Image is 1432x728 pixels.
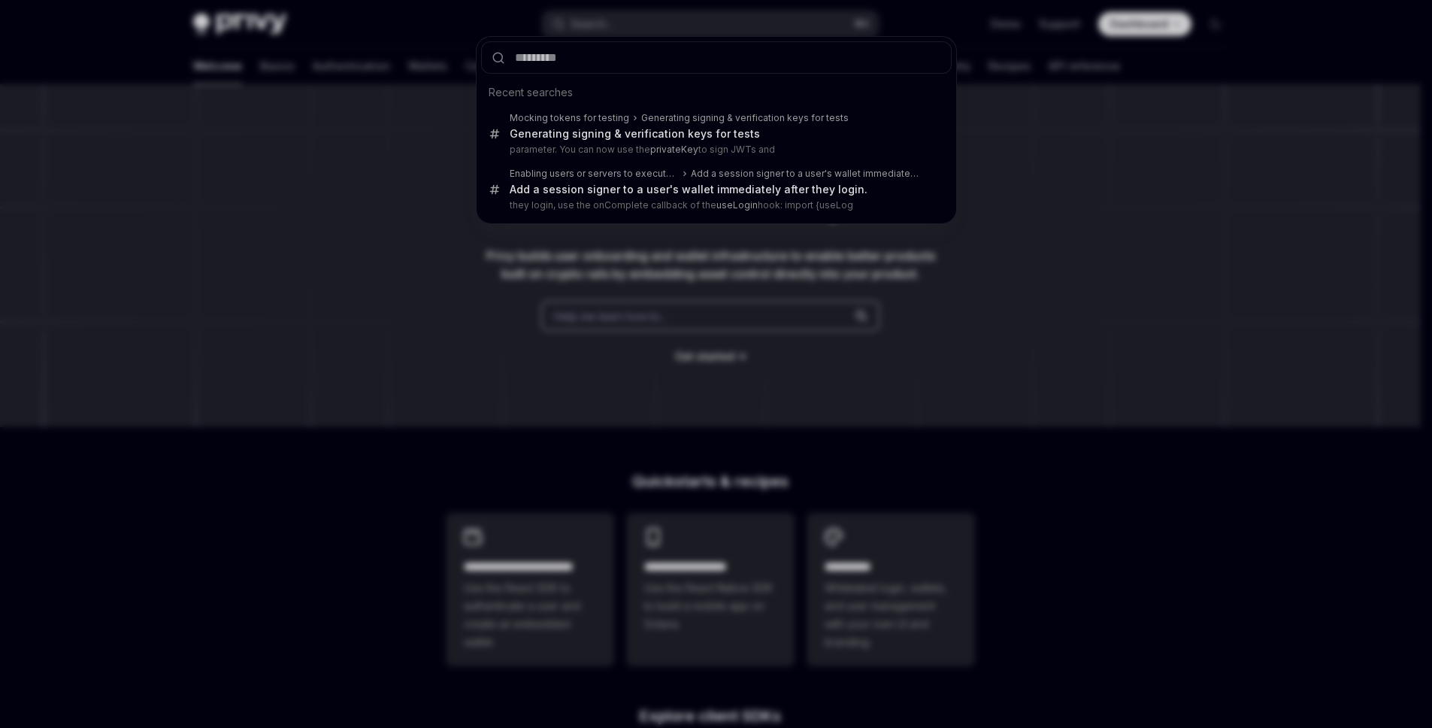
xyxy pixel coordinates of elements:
div: Generating signing & verification keys for tests [510,127,760,141]
div: Mocking tokens for testing [510,112,629,124]
p: they login, use the onComplete callback of the hook: import {useLog [510,199,920,211]
div: Add a session signer to a user's wallet immediately after they login. [510,183,867,196]
div: Add a session signer to a user's wallet immediately after they login. [691,168,919,180]
div: Enabling users or servers to execute transactions [510,168,680,180]
div: Generating signing & verification keys for tests [641,112,849,124]
b: privateKey [650,144,698,155]
p: parameter. You can now use the to sign JWTs and [510,144,920,156]
b: useLogin [716,199,758,211]
span: Recent searches [489,85,573,100]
